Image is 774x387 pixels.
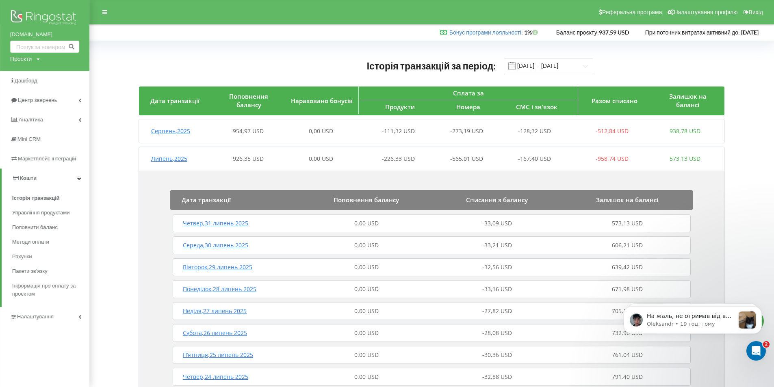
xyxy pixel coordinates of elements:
[763,341,770,348] span: 2
[7,130,156,370] div: Oleksandr каже…
[7,35,156,85] div: Oleksandr каже…
[674,9,737,15] span: Налаштування профілю
[183,307,247,315] span: Неділя , 27 липень 2025
[39,3,49,9] h1: Fin
[670,155,700,162] span: 573,13 USD
[7,85,133,110] div: Підкажіть, чи відправляти вам акт звірки на пошту в такому разі?
[482,285,512,293] span: -33,16 USD
[183,241,248,249] span: Середа , 30 липень 2025
[354,241,379,249] span: 0,00 USD
[13,266,19,272] button: Вибір емодзі
[309,127,333,135] span: 0,00 USD
[602,9,662,15] span: Реферальна програма
[17,136,41,142] span: Mini CRM
[449,29,521,36] a: Бонус програми лояльності
[7,111,113,129] div: Не отримав від вас відповіді 😢
[482,241,512,249] span: -33,21 USD
[15,78,37,84] span: Дашборд
[670,127,700,135] span: 938,78 USD
[13,90,127,106] div: Підкажіть, чи відправляти вам акт звірки на пошту в такому разі?
[518,155,551,162] span: -167,40 USD
[13,116,106,124] div: Не отримав від вас відповіді 😢
[7,249,156,263] textarea: Повідомлення...
[12,235,89,249] a: Методи оплати
[150,97,199,105] span: Дата транзакції
[7,24,156,35] div: 20 серпня
[233,155,264,162] span: 926,35 USD
[127,5,143,20] button: Головна
[354,329,379,337] span: 0,00 USD
[139,263,152,276] button: Надіслати повідомлення…
[7,130,133,352] div: На жаль, не отримав від вас відповіді, та можу повідомити, що акт виконаних робіт вже був надісла...
[450,155,483,162] span: -565,01 USD
[183,351,253,359] span: П’ятниця , 25 липень 2025
[12,191,89,205] a: Історія транзакцій
[18,156,76,162] span: Маркетплейс інтеграцій
[482,329,512,337] span: -28,08 USD
[183,329,247,337] span: Субота , 26 липень 2025
[17,313,54,320] span: Налаштування
[12,223,58,231] span: Поповнити баланс
[367,60,496,71] span: Історія транзакцій за період:
[229,92,268,109] span: Поповнення балансу
[456,103,480,111] span: Номера
[518,127,551,135] span: -128,32 USD
[26,266,32,272] button: вибір GIF-файлів
[182,196,231,204] span: Дата транзакції
[309,155,333,162] span: 0,00 USD
[596,196,658,204] span: Залишок на балансі
[12,282,85,298] span: Інформація про оплату за проєктом
[10,30,79,39] a: [DOMAIN_NAME]
[13,198,127,206] div: ​
[12,264,89,279] a: Пакети зв'язку
[385,103,415,111] span: Продукти
[7,111,156,130] div: Oleksandr каже…
[669,92,707,109] span: Залишок на балансі
[12,194,60,202] span: Історія транзакцій
[354,351,379,359] span: 0,00 USD
[612,373,643,381] span: 791,40 USD
[334,196,399,204] span: Поповнення балансу
[612,285,643,293] span: 671,98 USD
[19,117,43,123] span: Аналiтика
[12,238,49,246] span: Методи оплати
[12,205,89,220] a: Управління продуктами
[143,5,157,19] div: Закрити
[18,97,57,103] span: Центр звернень
[354,307,379,315] span: 0,00 USD
[466,196,528,204] span: Списання з балансу
[482,219,512,227] span: -33,09 USD
[449,29,523,36] span: :
[5,5,21,20] button: go back
[233,127,264,135] span: 954,97 USD
[596,155,629,162] span: -958,74 USD
[482,307,512,315] span: -27,82 USD
[12,209,70,217] span: Управління продуктами
[183,219,248,227] span: Четвер , 31 липень 2025
[7,35,133,84] div: Вітаю! Саме акт звірки ми не можемо надіслати в МЕДок на запит, тільки в Вчасно і на пошту, а рах...
[592,97,637,105] span: Разом списано
[183,373,248,381] span: Четвер , 24 липень 2025
[612,241,643,249] span: 606,21 USD
[10,55,32,63] div: Проєкти
[151,127,190,135] span: Серпень , 2025
[749,9,763,15] span: Вихід
[746,341,766,361] iframe: Intercom live chat
[482,351,512,359] span: -30,36 USD
[151,155,187,162] span: Липень , 2025
[354,285,379,293] span: 0,00 USD
[13,39,127,79] div: Вітаю! Саме акт звірки ми не можемо надіслати в МЕДок на запит, тільки в Вчасно і на пошту, а рах...
[39,266,45,272] button: Завантажити вкладений файл
[20,175,37,181] span: Кошти
[482,263,512,271] span: -32,56 USD
[354,219,379,227] span: 0,00 USD
[7,85,156,111] div: Oleksandr каже…
[599,29,629,36] strong: 937,59 USD
[516,103,557,111] span: СМС і зв'язок
[612,219,643,227] span: 573,13 USD
[12,249,89,264] a: Рахунки
[453,89,484,97] span: Сплата за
